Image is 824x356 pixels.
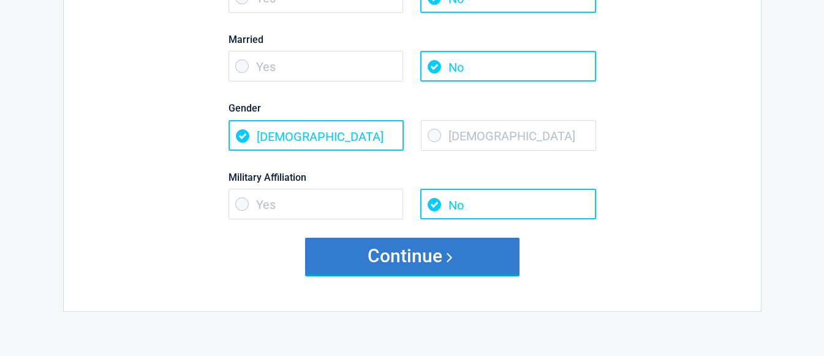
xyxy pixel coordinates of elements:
[229,189,404,219] span: Yes
[421,120,596,151] span: [DEMOGRAPHIC_DATA]
[229,51,404,81] span: Yes
[229,100,596,116] label: Gender
[305,238,520,275] button: Continue
[229,120,404,151] span: [DEMOGRAPHIC_DATA]
[229,31,596,48] label: Married
[229,169,596,186] label: Military Affiliation
[420,189,595,219] span: No
[420,51,595,81] span: No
